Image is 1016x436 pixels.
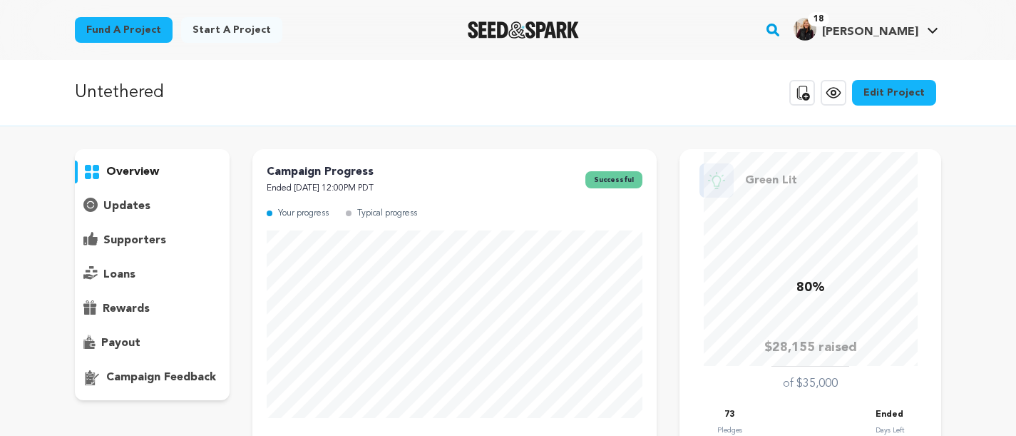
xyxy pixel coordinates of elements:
[75,366,230,389] button: campaign feedback
[103,266,135,283] p: loans
[75,298,230,320] button: rewards
[103,198,150,215] p: updates
[75,229,230,252] button: supporters
[103,300,150,318] p: rewards
[791,15,941,41] a: Aymie M.'s Profile
[794,18,816,41] img: a0ddcb517b2b768f.png
[106,369,216,386] p: campaign feedback
[75,161,230,183] button: overview
[75,80,164,106] p: Untethered
[357,206,417,222] p: Typical progress
[822,26,918,38] span: [PERSON_NAME]
[808,12,829,26] span: 18
[75,195,230,218] button: updates
[278,206,329,222] p: Your progress
[267,163,374,181] p: Campaign Progress
[468,21,580,39] img: Seed&Spark Logo Dark Mode
[101,335,140,352] p: payout
[794,18,918,41] div: Aymie M.'s Profile
[103,232,166,249] p: supporters
[852,80,936,106] a: Edit Project
[791,15,941,45] span: Aymie M.'s Profile
[724,407,734,423] p: 73
[783,375,838,392] p: of $35,000
[106,163,159,181] p: overview
[75,263,230,286] button: loans
[181,17,282,43] a: Start a project
[75,332,230,355] button: payout
[267,181,374,197] p: Ended [DATE] 12:00PM PDT
[876,407,903,423] p: Ended
[585,171,642,188] span: successful
[75,17,173,43] a: Fund a project
[796,278,825,298] p: 80%
[468,21,580,39] a: Seed&Spark Homepage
